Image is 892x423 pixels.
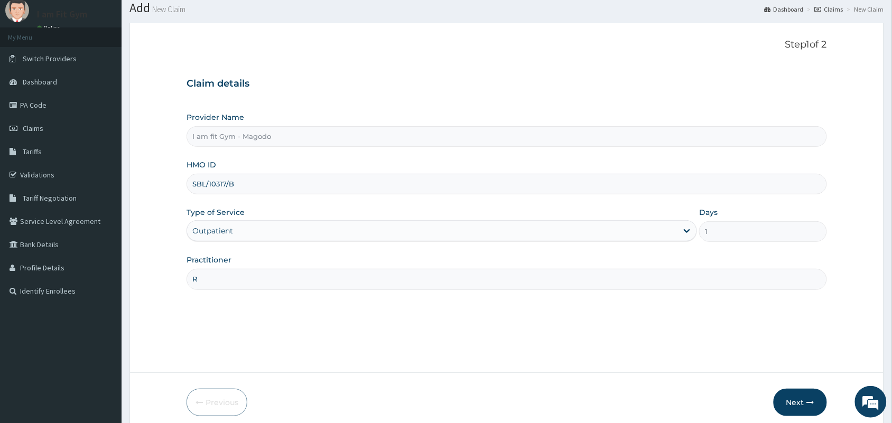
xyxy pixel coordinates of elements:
[150,5,185,13] small: New Claim
[187,112,244,123] label: Provider Name
[187,207,245,218] label: Type of Service
[187,159,216,170] label: HMO ID
[37,10,87,19] p: I am Fit Gym
[61,133,146,240] span: We're online!
[23,124,43,133] span: Claims
[187,39,827,51] p: Step 1 of 2
[20,53,43,79] img: d_794563401_company_1708531726252_794563401
[815,5,843,14] a: Claims
[187,78,827,90] h3: Claim details
[129,1,884,15] h1: Add
[55,59,178,73] div: Chat with us now
[699,207,718,218] label: Days
[23,77,57,87] span: Dashboard
[37,24,62,32] a: Online
[844,5,884,14] li: New Claim
[23,54,77,63] span: Switch Providers
[187,269,827,289] input: Enter Name
[187,389,247,416] button: Previous
[23,193,77,203] span: Tariff Negotiation
[173,5,199,31] div: Minimize live chat window
[187,174,827,194] input: Enter HMO ID
[23,147,42,156] span: Tariffs
[187,255,231,265] label: Practitioner
[774,389,827,416] button: Next
[765,5,804,14] a: Dashboard
[5,288,201,325] textarea: Type your message and hit 'Enter'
